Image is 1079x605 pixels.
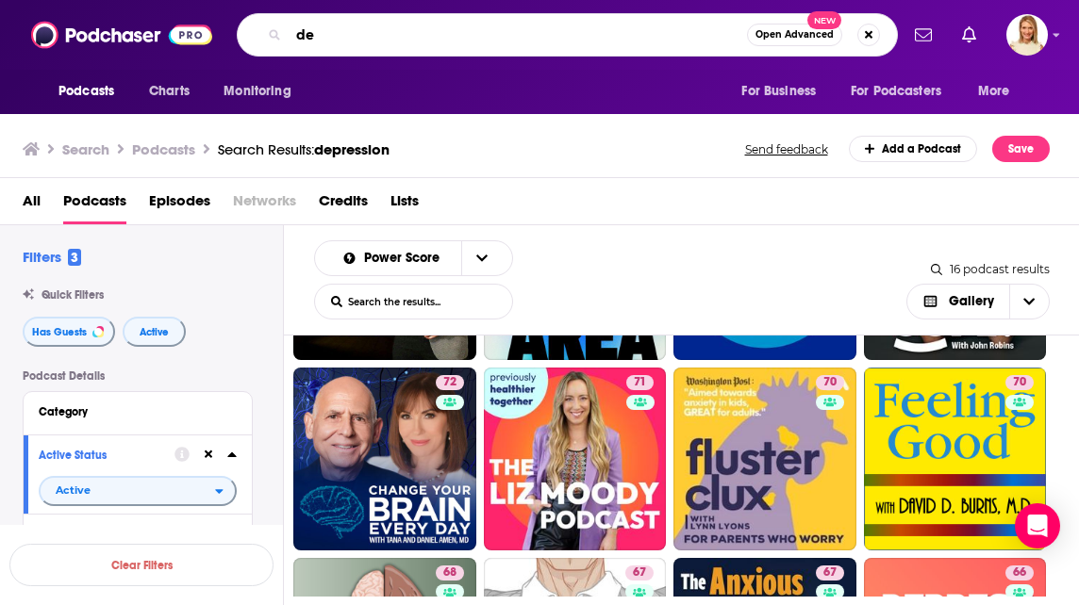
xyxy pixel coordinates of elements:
button: Clear Filters [9,544,274,586]
a: 68 [436,565,464,580]
span: Has Guests [32,327,87,337]
button: Category [39,400,237,423]
span: 72 [443,373,456,392]
span: Charts [149,78,190,105]
a: 70 [864,368,1047,550]
button: Show profile menu [1006,14,1048,56]
div: Active Status [39,449,162,462]
h2: Choose List sort [314,240,513,276]
span: Podcasts [58,78,114,105]
button: Send feedback [739,141,834,157]
a: 70 [673,368,856,550]
span: Quick Filters [41,288,104,302]
a: Episodes [149,186,210,224]
span: 70 [1013,373,1026,392]
span: New [807,11,841,29]
h2: filter dropdown [39,476,237,506]
img: User Profile [1006,14,1048,56]
span: Monitoring [224,78,290,105]
button: Active Status [39,443,174,466]
a: 70 [816,375,844,390]
span: 68 [443,564,456,582]
button: Open AdvancedNew [747,24,842,46]
div: Category [39,405,224,418]
span: 67 [633,564,646,582]
a: Add a Podcast [849,136,978,162]
a: All [23,186,41,224]
input: Search podcasts, credits, & more... [289,20,747,50]
a: Podcasts [63,186,126,224]
button: open menu [461,241,501,275]
span: 3 [68,249,81,266]
span: depression [314,140,390,158]
h3: Search [62,140,109,158]
button: Language [39,522,237,546]
img: Podchaser - Follow, Share and Rate Podcasts [31,17,212,53]
span: Networks [233,186,296,224]
a: Credits [319,186,368,224]
span: Open Advanced [755,30,834,40]
button: open menu [45,74,139,109]
h3: Podcasts [132,140,195,158]
a: 66 [1005,565,1034,580]
h2: Filters [23,248,81,266]
span: More [978,78,1010,105]
a: Charts [137,74,201,109]
button: Choose View [906,284,1051,319]
span: 67 [823,564,837,582]
span: Power Score [364,252,446,265]
span: For Business [741,78,816,105]
a: Search Results:depression [218,140,390,158]
span: 70 [823,373,837,392]
a: 70 [1005,375,1034,390]
button: open menu [965,74,1034,109]
button: Save [992,136,1050,162]
a: 71 [626,375,654,390]
span: Active [56,485,91,496]
span: 71 [634,373,646,392]
div: Search Results: [218,140,390,158]
div: Search podcasts, credits, & more... [237,13,898,57]
button: Active [123,317,186,347]
button: open menu [838,74,969,109]
button: Has Guests [23,317,115,347]
a: 72 [436,375,464,390]
div: 16 podcast results [931,262,1050,276]
a: Show notifications dropdown [907,19,939,51]
span: Active [140,327,169,337]
span: Gallery [949,295,994,308]
span: For Podcasters [851,78,941,105]
span: 66 [1013,564,1026,582]
button: open menu [326,252,462,265]
button: open menu [39,476,237,506]
span: Logged in as leannebush [1006,14,1048,56]
div: Open Intercom Messenger [1015,503,1060,548]
button: open menu [210,74,315,109]
button: open menu [728,74,839,109]
a: 71 [484,368,667,550]
a: 67 [816,565,844,580]
a: 72 [293,368,476,550]
a: 67 [625,565,654,580]
p: Podcast Details [23,369,253,383]
a: Show notifications dropdown [954,19,984,51]
a: Lists [390,186,419,224]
